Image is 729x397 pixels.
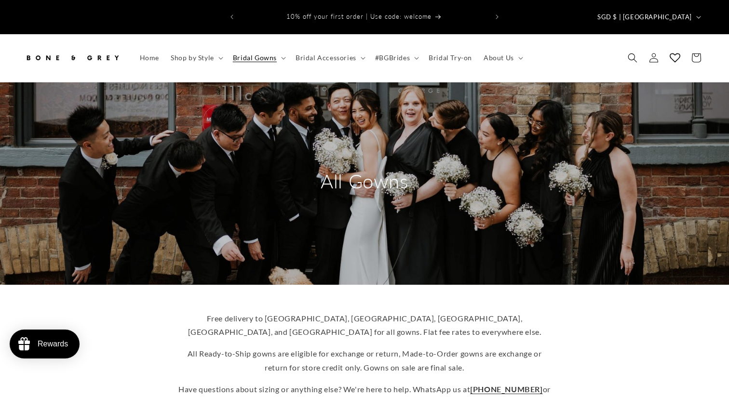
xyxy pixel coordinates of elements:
span: Bridal Accessories [296,53,356,62]
button: Previous announcement [221,8,243,26]
span: About Us [484,53,514,62]
summary: Bridal Accessories [290,48,369,68]
a: Bridal Try-on [423,48,478,68]
h2: All Gowns [273,169,456,194]
span: SGD $ | [GEOGRAPHIC_DATA] [597,13,692,22]
summary: About Us [478,48,527,68]
img: Bone and Grey Bridal [24,47,121,68]
span: Bridal Gowns [233,53,277,62]
button: SGD $ | [GEOGRAPHIC_DATA] [592,8,705,26]
span: Home [140,53,159,62]
summary: Bridal Gowns [227,48,290,68]
span: Shop by Style [171,53,214,62]
p: All Ready-to-Ship gowns are eligible for exchange or return, Made-to-Order gowns are exchange or ... [176,347,553,375]
summary: #BGBrides [369,48,423,68]
a: Bone and Grey Bridal [21,44,124,72]
div: Rewards [38,340,68,348]
span: Bridal Try-on [429,53,472,62]
span: 10% off your first order | Use code: welcome [286,13,432,20]
p: Free delivery to [GEOGRAPHIC_DATA], [GEOGRAPHIC_DATA], [GEOGRAPHIC_DATA], [GEOGRAPHIC_DATA], and ... [176,312,553,340]
summary: Shop by Style [165,48,227,68]
a: [PHONE_NUMBER] [470,384,542,394]
summary: Search [622,47,643,68]
span: #BGBrides [375,53,410,62]
button: Next announcement [486,8,508,26]
a: Home [134,48,165,68]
